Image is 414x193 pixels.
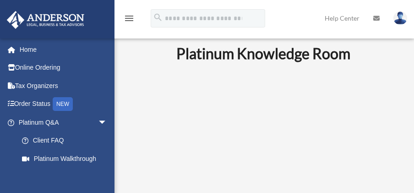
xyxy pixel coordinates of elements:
a: Platinum Walkthrough [13,149,121,168]
img: User Pic [393,11,407,25]
span: arrow_drop_down [98,113,116,132]
b: Platinum Knowledge Room [176,44,350,62]
i: search [153,12,163,22]
div: NEW [53,97,73,111]
a: menu [124,16,135,24]
a: Client FAQ [13,132,121,150]
a: Order StatusNEW [6,95,121,114]
a: Platinum Q&Aarrow_drop_down [6,113,121,132]
a: Tax Organizers [6,77,121,95]
a: Online Ordering [6,59,121,77]
a: Home [6,40,121,59]
img: Anderson Advisors Platinum Portal [4,11,87,29]
i: menu [124,13,135,24]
